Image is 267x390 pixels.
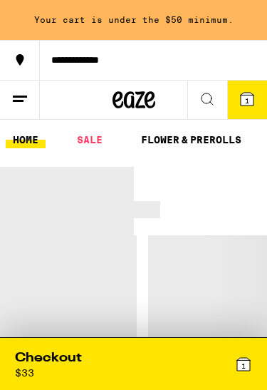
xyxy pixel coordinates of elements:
[6,131,46,148] a: HOME
[227,81,267,119] button: 1
[70,131,110,148] a: SALE
[241,361,246,370] span: 1
[245,96,249,105] span: 1
[15,349,82,367] div: Checkout
[134,131,248,148] a: FLOWER & PREROLLS
[15,367,34,379] div: $ 33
